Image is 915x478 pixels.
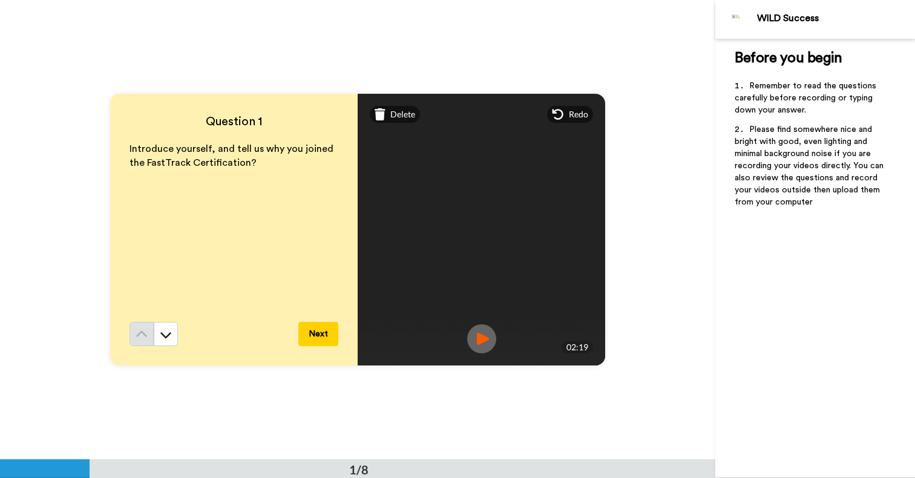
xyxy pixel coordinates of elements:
div: WILD Success [757,13,914,24]
span: Introduce yourself, and tell us why you joined the FastTrack Certification? [130,144,336,168]
button: Next [298,322,338,346]
img: ic_record_play.svg [467,324,496,353]
span: Remember to read the questions carefully before recording or typing down your answer. [735,82,879,114]
div: Delete [370,106,420,123]
div: 1/8 [330,461,388,478]
span: Redo [569,108,588,120]
div: Redo [547,106,593,123]
span: Before you begin [735,51,842,65]
img: Profile Image [722,5,751,34]
div: 02:19 [562,341,593,353]
span: Please find somewhere nice and bright with good, even lighting and minimal background noise if yo... [735,125,886,206]
span: Delete [390,108,415,120]
h4: Question 1 [130,113,338,130]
